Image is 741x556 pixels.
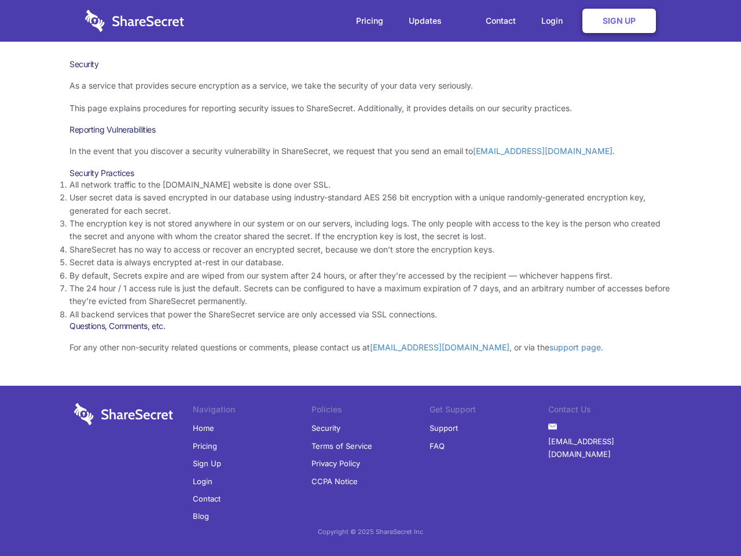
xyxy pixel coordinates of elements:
[69,217,672,243] li: The encryption key is not stored anywhere in our system or on our servers, including logs. The on...
[430,419,458,437] a: Support
[74,403,173,425] img: logo-wordmark-white-trans-d4663122ce5f474addd5e946df7df03e33cb6a1c49d2221995e7729f52c070b2.svg
[430,403,548,419] li: Get Support
[193,437,217,455] a: Pricing
[370,342,509,352] a: [EMAIL_ADDRESS][DOMAIN_NAME]
[69,321,672,331] h3: Questions, Comments, etc.
[530,3,580,39] a: Login
[474,3,527,39] a: Contact
[69,125,672,135] h3: Reporting Vulnerabilities
[311,419,340,437] a: Security
[69,341,672,354] p: For any other non-security related questions or comments, please contact us at , or via the .
[69,256,672,269] li: Secret data is always encrypted at-rest in our database.
[69,102,672,115] p: This page explains procedures for reporting security issues to ShareSecret. Additionally, it prov...
[344,3,395,39] a: Pricing
[311,473,358,490] a: CCPA Notice
[69,282,672,308] li: The 24 hour / 1 access rule is just the default. Secrets can be configured to have a maximum expi...
[548,403,667,419] li: Contact Us
[193,473,212,490] a: Login
[69,308,672,321] li: All backend services that power the ShareSecret service are only accessed via SSL connections.
[430,437,445,455] a: FAQ
[69,59,672,69] h1: Security
[69,168,672,178] h3: Security Practices
[193,419,214,437] a: Home
[549,342,601,352] a: support page
[69,269,672,282] li: By default, Secrets expire and are wiped from our system after 24 hours, or after they’re accesse...
[69,243,672,256] li: ShareSecret has no way to access or recover an encrypted secret, because we don’t store the encry...
[311,455,360,472] a: Privacy Policy
[69,79,672,92] p: As a service that provides secure encryption as a service, we take the security of your data very...
[69,145,672,158] p: In the event that you discover a security vulnerability in ShareSecret, we request that you send ...
[473,146,612,156] a: [EMAIL_ADDRESS][DOMAIN_NAME]
[193,455,221,472] a: Sign Up
[69,191,672,217] li: User secret data is saved encrypted in our database using industry-standard AES 256 bit encryptio...
[311,437,372,455] a: Terms of Service
[582,9,656,33] a: Sign Up
[85,10,184,32] img: logo-wordmark-white-trans-d4663122ce5f474addd5e946df7df03e33cb6a1c49d2221995e7729f52c070b2.svg
[311,403,430,419] li: Policies
[548,433,667,463] a: [EMAIL_ADDRESS][DOMAIN_NAME]
[193,507,209,525] a: Blog
[193,403,311,419] li: Navigation
[193,490,221,507] a: Contact
[69,178,672,191] li: All network traffic to the [DOMAIN_NAME] website is done over SSL.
